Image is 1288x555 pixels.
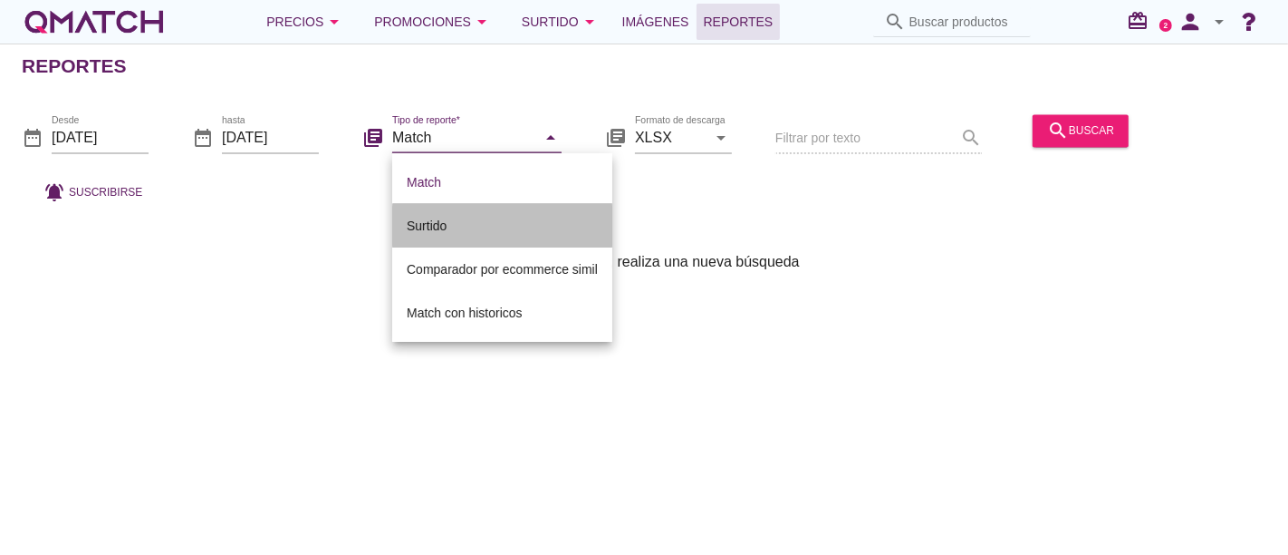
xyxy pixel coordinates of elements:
[323,11,345,33] i: arrow_drop_down
[1208,11,1230,33] i: arrow_drop_down
[471,11,493,33] i: arrow_drop_down
[540,127,562,149] i: arrow_drop_down
[635,123,706,152] input: Formato de descarga
[1033,114,1129,147] button: buscar
[517,251,799,273] span: Sin resultados, realiza una nueva búsqueda
[697,4,781,40] a: Reportes
[222,123,319,152] input: hasta
[22,52,127,81] h2: Reportes
[252,4,360,40] button: Precios
[266,11,345,33] div: Precios
[192,127,214,149] i: date_range
[43,181,69,203] i: notifications_active
[69,184,142,200] span: Suscribirse
[622,11,689,33] span: Imágenes
[374,11,493,33] div: Promociones
[1164,21,1168,29] text: 2
[704,11,774,33] span: Reportes
[1172,9,1208,34] i: person
[22,127,43,149] i: date_range
[884,11,906,33] i: search
[407,302,598,324] div: Match con historicos
[52,123,149,152] input: Desde
[710,127,732,149] i: arrow_drop_down
[22,4,167,40] a: white-qmatch-logo
[407,258,598,280] div: Comparador por ecommerce simil
[522,11,601,33] div: Surtido
[392,123,536,152] input: Tipo de reporte*
[909,7,1020,36] input: Buscar productos
[1127,10,1156,32] i: redeem
[579,11,601,33] i: arrow_drop_down
[1047,120,1069,141] i: search
[407,215,598,237] div: Surtido
[360,4,507,40] button: Promociones
[29,176,157,209] button: Suscribirse
[507,4,615,40] button: Surtido
[605,127,627,149] i: library_books
[362,127,384,149] i: library_books
[615,4,697,40] a: Imágenes
[1159,19,1172,32] a: 2
[407,171,598,193] div: Match
[1047,120,1114,141] div: buscar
